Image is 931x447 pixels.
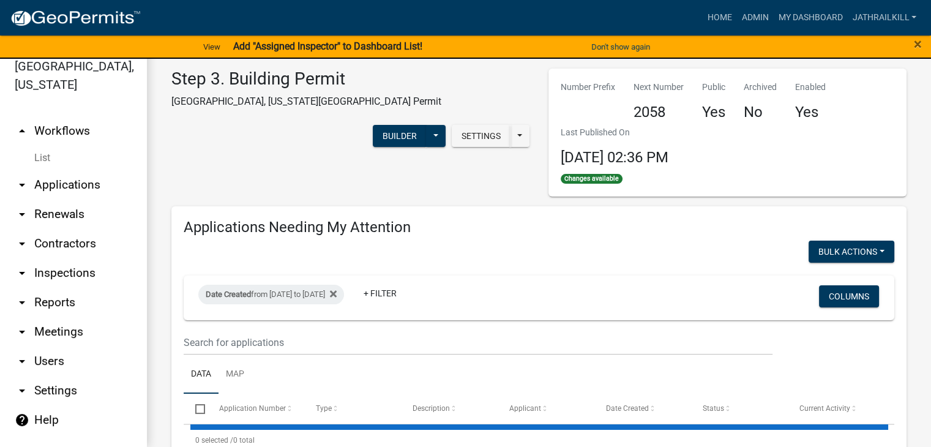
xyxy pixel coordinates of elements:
i: arrow_drop_down [15,325,29,339]
i: arrow_drop_down [15,178,29,192]
datatable-header-cell: Select [184,394,207,423]
span: Current Activity [799,404,850,413]
a: Home [702,6,736,29]
a: Admin [736,6,773,29]
h4: Applications Needing My Attention [184,219,894,236]
datatable-header-cell: Description [401,394,498,423]
h4: No [744,103,777,121]
a: Jathrailkill [847,6,921,29]
a: My Dashboard [773,6,847,29]
datatable-header-cell: Applicant [498,394,594,423]
h4: 2058 [634,103,684,121]
span: Date Created [606,404,649,413]
input: Search for applications [184,330,772,355]
p: Number Prefix [561,81,615,94]
h3: Step 3. Building Permit [171,69,441,89]
h4: Yes [795,103,826,121]
span: Applicant [509,404,541,413]
i: arrow_drop_down [15,207,29,222]
i: arrow_drop_down [15,266,29,280]
div: from [DATE] to [DATE] [198,285,344,304]
button: Bulk Actions [809,241,894,263]
a: Map [219,355,252,394]
i: arrow_drop_down [15,354,29,369]
span: [DATE] 02:36 PM [561,149,668,166]
button: Close [914,37,922,51]
button: Settings [452,125,510,147]
p: Enabled [795,81,826,94]
span: Changes available [561,174,623,184]
span: Type [316,404,332,413]
span: Date Created [206,290,251,299]
i: arrow_drop_down [15,295,29,310]
datatable-header-cell: Status [691,394,788,423]
datatable-header-cell: Application Number [207,394,304,423]
i: arrow_drop_up [15,124,29,138]
datatable-header-cell: Type [304,394,400,423]
button: Columns [819,285,879,307]
span: 0 selected / [195,436,233,445]
i: arrow_drop_down [15,236,29,251]
span: Description [413,404,450,413]
span: Application Number [219,404,286,413]
p: Last Published On [561,126,668,139]
i: help [15,413,29,427]
span: Status [703,404,724,413]
a: Data [184,355,219,394]
strong: Add "Assigned Inspector" to Dashboard List! [233,40,422,52]
a: View [198,37,225,57]
datatable-header-cell: Current Activity [788,394,884,423]
button: Builder [373,125,427,147]
p: Public [702,81,725,94]
span: × [914,36,922,53]
h4: Yes [702,103,725,121]
p: [GEOGRAPHIC_DATA], [US_STATE][GEOGRAPHIC_DATA] Permit [171,94,441,109]
i: arrow_drop_down [15,383,29,398]
p: Next Number [634,81,684,94]
p: Archived [744,81,777,94]
a: + Filter [354,282,406,304]
datatable-header-cell: Date Created [594,394,691,423]
button: Don't show again [586,37,655,57]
